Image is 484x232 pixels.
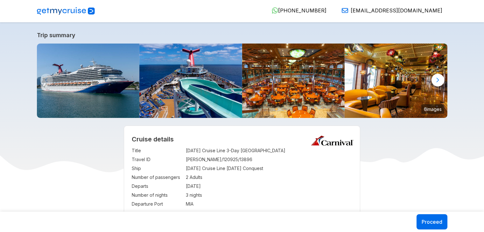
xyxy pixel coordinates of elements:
[183,155,186,164] td: :
[132,173,183,182] td: Number of passengers
[132,164,183,173] td: Ship
[186,164,352,173] td: [DATE] Cruise Line [DATE] Conquest
[186,182,352,191] td: [DATE]
[351,7,442,14] span: [EMAIL_ADDRESS][DOMAIN_NAME]
[132,155,183,164] td: Travel ID
[139,44,242,118] img: carnivalconquest_pooldeck_waterslide-03506.jpg
[132,135,352,143] h2: Cruise details
[421,104,444,114] small: 6 images
[278,7,326,14] span: [PHONE_NUMBER]
[272,7,278,14] img: WhatsApp
[186,173,352,182] td: 2 Adults
[242,44,345,118] img: carnivalconquest_renoirdiningroom-03351.jpg
[186,200,352,208] td: MIA
[37,44,140,118] img: carnivalconquest_mia-02931.jpg
[132,191,183,200] td: Number of nights
[186,155,352,164] td: [PERSON_NAME]/120925/13896
[132,200,183,208] td: Departure Port
[132,146,183,155] td: Title
[183,200,186,208] td: :
[132,182,183,191] td: Departs
[183,164,186,173] td: :
[345,44,447,118] img: carnivalconquest_impressionistboulevard-03317.jpg
[183,146,186,155] td: :
[186,191,352,200] td: 3 nights
[183,191,186,200] td: :
[183,182,186,191] td: :
[37,32,447,38] a: Trip summary
[267,7,326,14] a: [PHONE_NUMBER]
[186,146,352,155] td: [DATE] Cruise Line 3-Day [GEOGRAPHIC_DATA]
[417,214,447,229] button: Proceed
[183,173,186,182] td: :
[342,7,348,14] img: Email
[337,7,442,14] a: [EMAIL_ADDRESS][DOMAIN_NAME]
